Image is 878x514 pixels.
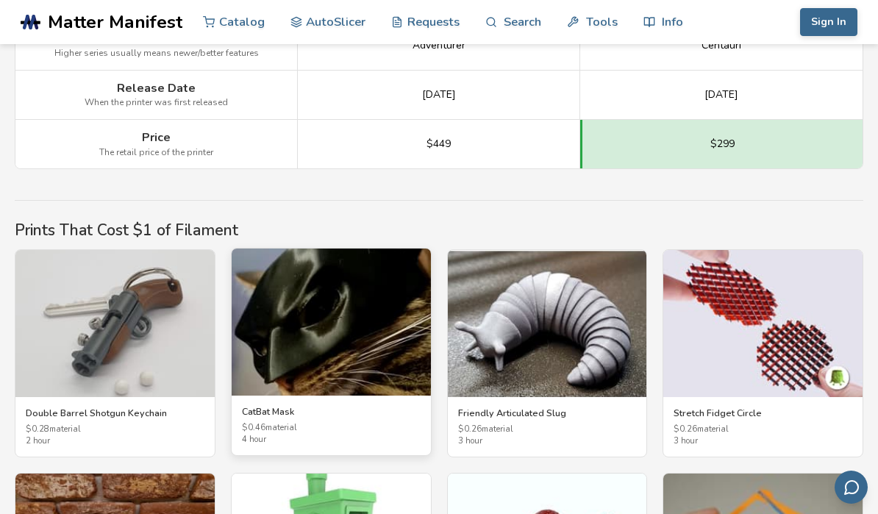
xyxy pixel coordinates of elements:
[242,424,421,433] span: $ 0.46 material
[674,407,852,419] h3: Stretch Fidget Circle
[232,249,431,396] img: CatBat Mask
[15,249,215,457] a: Double Barrel Shotgun KeychainDouble Barrel Shotgun Keychain$0.28material2 hour
[138,32,175,46] span: Series
[663,249,863,457] a: Stretch Fidget CircleStretch Fidget Circle$0.26material3 hour
[54,49,259,59] span: Higher series usually means newer/better features
[231,248,432,456] a: CatBat MaskCatBat Mask$0.46material4 hour
[142,131,171,144] span: Price
[458,407,637,419] h3: Friendly Articulated Slug
[413,40,465,51] span: Adventurer
[800,8,857,36] button: Sign In
[26,425,204,435] span: $ 0.28 material
[448,250,647,397] img: Friendly Articulated Slug
[702,40,741,51] span: Centauri
[99,148,213,158] span: The retail price of the printer
[422,89,456,101] span: [DATE]
[704,89,738,101] span: [DATE]
[674,437,852,446] span: 3 hour
[674,425,852,435] span: $ 0.26 material
[835,471,868,504] button: Send feedback via email
[458,425,637,435] span: $ 0.26 material
[710,138,735,150] span: $299
[15,221,863,239] h2: Prints That Cost $1 of Filament
[242,435,421,445] span: 4 hour
[426,138,451,150] span: $449
[242,406,421,418] h3: CatBat Mask
[117,82,196,95] span: Release Date
[85,98,228,108] span: When the printer was first released
[26,437,204,446] span: 2 hour
[15,250,215,397] img: Double Barrel Shotgun Keychain
[48,12,182,32] span: Matter Manifest
[26,407,204,419] h3: Double Barrel Shotgun Keychain
[458,437,637,446] span: 3 hour
[663,250,863,397] img: Stretch Fidget Circle
[447,249,648,457] a: Friendly Articulated SlugFriendly Articulated Slug$0.26material3 hour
